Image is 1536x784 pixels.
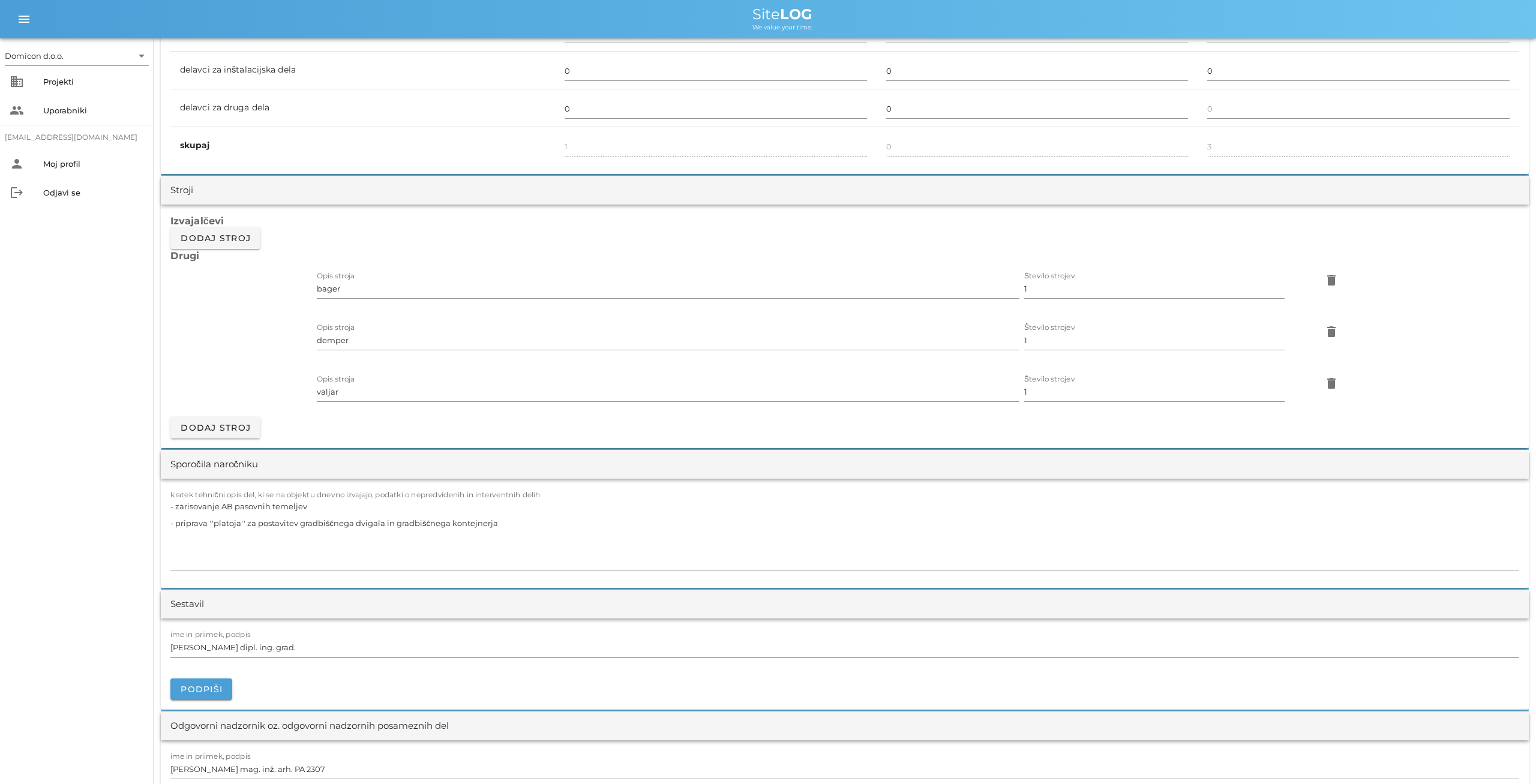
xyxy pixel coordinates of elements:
label: Število strojev [1024,323,1075,332]
button: Dodaj stroj [170,227,260,249]
div: Domicon d.o.o. [5,50,64,61]
td: delavci za druga dela [170,89,555,127]
div: Domicon d.o.o. [5,46,149,65]
i: people [10,103,24,118]
td: delavci za inštalacijska dela [170,52,555,89]
i: person [10,157,24,171]
label: ime in priimek, podpis [170,630,251,639]
div: Projekti [43,77,144,86]
b: skupaj [180,140,210,151]
i: delete [1324,376,1339,391]
i: logout [10,185,24,200]
input: 0 [565,99,867,118]
input: 0 [1207,99,1510,118]
i: menu [17,12,31,26]
input: 0 [1207,61,1510,80]
label: Opis stroja [317,323,355,332]
h3: Drugi [170,249,1519,262]
input: 0 [565,61,867,80]
input: 0 [886,99,1189,118]
h3: Izvajalčevi [170,214,1519,227]
div: Sporočila naročniku [170,458,258,471]
button: Dodaj stroj [170,417,260,438]
div: Odjavi se [43,188,144,197]
b: LOG [780,5,812,23]
div: Odgovorni nadzornik oz. odgovorni nadzornih posameznih del [170,719,449,733]
span: Dodaj stroj [180,422,251,433]
label: Opis stroja [317,375,355,384]
label: Število strojev [1024,272,1075,281]
i: business [10,74,24,89]
i: delete [1324,325,1339,339]
i: delete [1324,273,1339,287]
span: We value your time. [752,23,812,31]
label: kratek tehnični opis del, ki se na objektu dnevno izvajajo, podatki o nepredvidenih in interventn... [170,491,541,500]
button: Podpiši [170,678,232,700]
div: Sestavil [170,597,204,611]
span: Site [752,5,812,23]
span: Podpiši [180,684,223,695]
iframe: Chat Widget [1364,654,1536,784]
label: ime in priimek, podpis [170,752,251,761]
label: Opis stroja [317,272,355,281]
span: Dodaj stroj [180,233,251,244]
div: Stroji [170,184,193,197]
div: Pripomoček za klepet [1364,654,1536,784]
i: arrow_drop_down [134,49,149,63]
div: Uporabniki [43,106,144,115]
div: Moj profil [43,159,144,169]
label: Število strojev [1024,375,1075,384]
input: 0 [886,61,1189,80]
